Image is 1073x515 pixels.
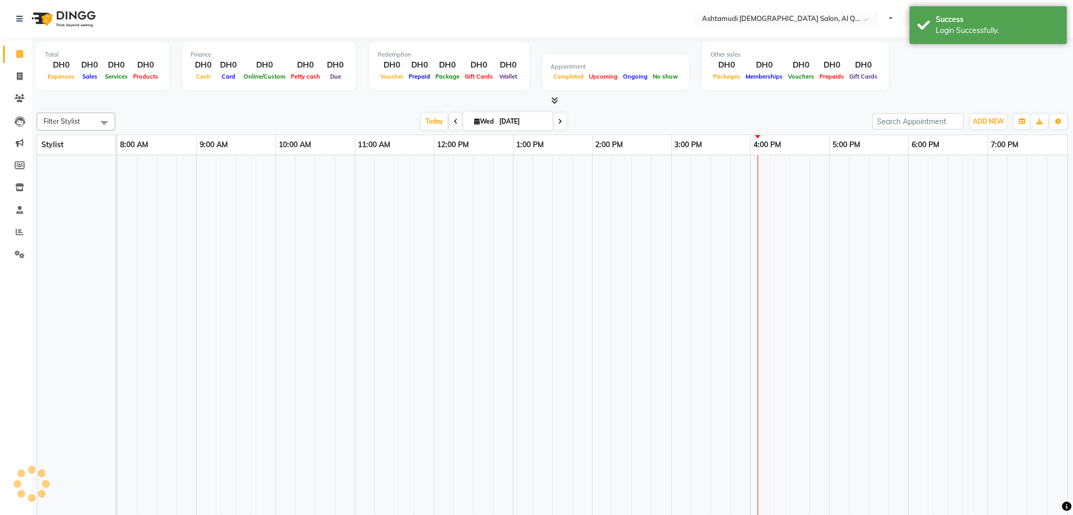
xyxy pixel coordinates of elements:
[620,73,650,80] span: Ongoing
[45,73,77,80] span: Expenses
[117,137,151,152] a: 8:00 AM
[847,59,880,71] div: DH0
[936,25,1059,36] div: Login Successfully.
[710,50,880,59] div: Other sales
[241,59,288,71] div: DH0
[973,117,1004,125] span: ADD NEW
[847,73,880,80] span: Gift Cards
[41,140,63,149] span: Stylist
[710,73,743,80] span: Packages
[378,59,406,71] div: DH0
[378,50,521,59] div: Redemption
[288,59,323,71] div: DH0
[191,59,216,71] div: DH0
[472,117,496,125] span: Wed
[276,137,314,152] a: 10:00 AM
[551,73,586,80] span: Completed
[102,59,130,71] div: DH0
[216,59,241,71] div: DH0
[406,59,433,71] div: DH0
[433,59,462,71] div: DH0
[817,73,847,80] span: Prepaids
[355,137,393,152] a: 11:00 AM
[219,73,238,80] span: Card
[80,73,100,80] span: Sales
[817,59,847,71] div: DH0
[130,73,161,80] span: Products
[193,73,213,80] span: Cash
[710,59,743,71] div: DH0
[496,59,521,71] div: DH0
[586,73,620,80] span: Upcoming
[936,14,1059,25] div: Success
[497,73,520,80] span: Wallet
[496,114,549,129] input: 2025-09-03
[785,59,817,71] div: DH0
[672,137,705,152] a: 3:00 PM
[77,59,102,71] div: DH0
[551,62,681,71] div: Appointment
[130,59,161,71] div: DH0
[970,114,1006,129] button: ADD NEW
[288,73,323,80] span: Petty cash
[241,73,288,80] span: Online/Custom
[751,137,784,152] a: 4:00 PM
[650,73,681,80] span: No show
[785,73,817,80] span: Vouchers
[27,4,98,34] img: logo
[872,113,964,129] input: Search Appointment
[434,137,472,152] a: 12:00 PM
[909,137,942,152] a: 6:00 PM
[102,73,130,80] span: Services
[406,73,433,80] span: Prepaid
[988,137,1021,152] a: 7:00 PM
[43,117,80,125] span: Filter Stylist
[197,137,231,152] a: 9:00 AM
[45,50,161,59] div: Total
[830,137,863,152] a: 5:00 PM
[378,73,406,80] span: Voucher
[323,59,348,71] div: DH0
[45,59,77,71] div: DH0
[462,73,496,80] span: Gift Cards
[421,113,447,129] span: Today
[513,137,546,152] a: 1:00 PM
[327,73,344,80] span: Due
[743,59,785,71] div: DH0
[462,59,496,71] div: DH0
[433,73,462,80] span: Package
[191,50,348,59] div: Finance
[593,137,626,152] a: 2:00 PM
[743,73,785,80] span: Memberships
